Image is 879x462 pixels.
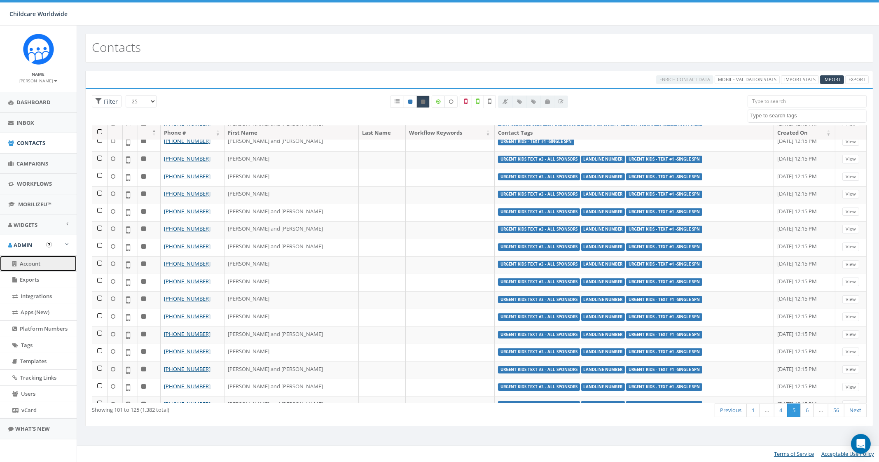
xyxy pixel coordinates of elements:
[224,221,359,239] td: [PERSON_NAME] and [PERSON_NAME]
[842,155,859,163] a: View
[164,278,210,285] a: [PHONE_NUMBER]
[774,397,835,414] td: [DATE] 12:15 PM
[498,261,580,268] label: Urgent Kids Text #3 - All Sponsors
[14,221,37,229] span: Widgets
[498,313,580,321] label: Urgent Kids Text #3 - All Sponsors
[495,126,774,140] th: Contact Tags
[404,96,417,108] a: Active
[746,404,760,417] a: 1
[421,99,425,104] i: This phone number is unsubscribed and has opted-out of all texts.
[774,362,835,379] td: [DATE] 12:15 PM
[444,96,458,108] label: Data not Enriched
[774,204,835,222] td: [DATE] 12:15 PM
[626,313,702,321] label: Urgent Kids - Text #1 -Single Spn
[498,226,580,233] label: Urgent Kids Text #3 - All Sponsors
[626,208,702,216] label: Urgent Kids - Text #1 -Single Spn
[390,96,404,108] a: All contacts
[842,138,859,146] a: View
[20,276,39,283] span: Exports
[581,313,625,321] label: landline number
[581,401,625,408] label: landline number
[581,348,625,356] label: landline number
[842,365,859,374] a: View
[626,296,702,303] label: Urgent Kids - Text #1 -Single Spn
[224,239,359,257] td: [PERSON_NAME] and [PERSON_NAME]
[224,397,359,414] td: [PERSON_NAME] and [PERSON_NAME]
[581,156,625,163] label: landline number
[164,330,210,338] a: [PHONE_NUMBER]
[224,291,359,309] td: [PERSON_NAME]
[581,191,625,198] label: landline number
[164,225,210,232] a: [PHONE_NUMBER]
[20,77,57,84] a: [PERSON_NAME]
[498,156,580,163] label: Urgent Kids Text #3 - All Sponsors
[774,450,814,457] a: Terms of Service
[581,331,625,338] label: landline number
[774,309,835,327] td: [DATE] 12:15 PM
[844,404,867,417] a: Next
[626,383,702,391] label: Urgent Kids - Text #1 -Single Spn
[800,404,814,417] a: 6
[626,226,702,233] label: Urgent Kids - Text #1 -Single Spn
[581,261,625,268] label: landline number
[164,155,210,162] a: [PHONE_NUMBER]
[161,126,224,140] th: Phone #: activate to sort column ascending
[581,383,625,391] label: landline number
[498,278,580,286] label: Urgent Kids Text #3 - All Sponsors
[164,243,210,250] a: [PHONE_NUMBER]
[823,76,841,82] span: Import
[21,406,37,414] span: vCard
[164,295,210,302] a: [PHONE_NUMBER]
[164,137,210,145] a: [PHONE_NUMBER]
[774,133,835,151] td: [DATE] 12:15 PM
[18,201,51,208] span: MobilizeU™
[460,95,472,108] label: Not a Mobile
[16,119,34,126] span: Inbox
[851,434,871,454] div: Open Intercom Messenger
[842,190,859,198] a: View
[20,78,57,84] small: [PERSON_NAME]
[20,357,47,365] span: Templates
[224,151,359,169] td: [PERSON_NAME]
[32,71,45,77] small: Name
[164,313,210,320] a: [PHONE_NUMBER]
[432,96,445,108] label: Data Enriched
[842,400,859,409] a: View
[17,139,45,147] span: Contacts
[224,256,359,274] td: [PERSON_NAME]
[774,239,835,257] td: [DATE] 12:15 PM
[498,331,580,338] label: Urgent Kids Text #3 - All Sponsors
[774,186,835,204] td: [DATE] 12:15 PM
[828,404,844,417] a: 56
[760,404,774,417] a: …
[581,243,625,251] label: landline number
[224,309,359,327] td: [PERSON_NAME]
[21,390,35,397] span: Users
[16,98,51,106] span: Dashboard
[498,401,580,408] label: Urgent Kids Text #3 - All Sponsors
[164,173,210,180] a: [PHONE_NUMBER]
[842,330,859,339] a: View
[224,126,359,140] th: First Name
[774,126,835,140] th: Created On: activate to sort column ascending
[21,341,33,349] span: Tags
[484,95,496,108] label: Not Validated
[842,313,859,321] a: View
[845,75,869,84] a: Export
[224,186,359,204] td: [PERSON_NAME]
[842,225,859,233] a: View
[626,401,702,408] label: Urgent Kids - Text #1 -Single Spn
[224,169,359,187] td: [PERSON_NAME]
[748,95,866,107] input: Type to search
[23,34,54,65] img: Rally_Corp_Icon.png
[164,190,210,197] a: [PHONE_NUMBER]
[14,241,33,249] span: Admin
[581,173,625,181] label: landline number
[498,173,580,181] label: Urgent Kids Text #3 - All Sponsors
[472,95,484,108] label: Validated
[164,260,210,267] a: [PHONE_NUMBER]
[842,278,859,286] a: View
[224,133,359,151] td: [PERSON_NAME] and [PERSON_NAME]
[10,10,68,18] span: Childcare Worldwide
[626,331,702,338] label: Urgent Kids - Text #1 -Single Spn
